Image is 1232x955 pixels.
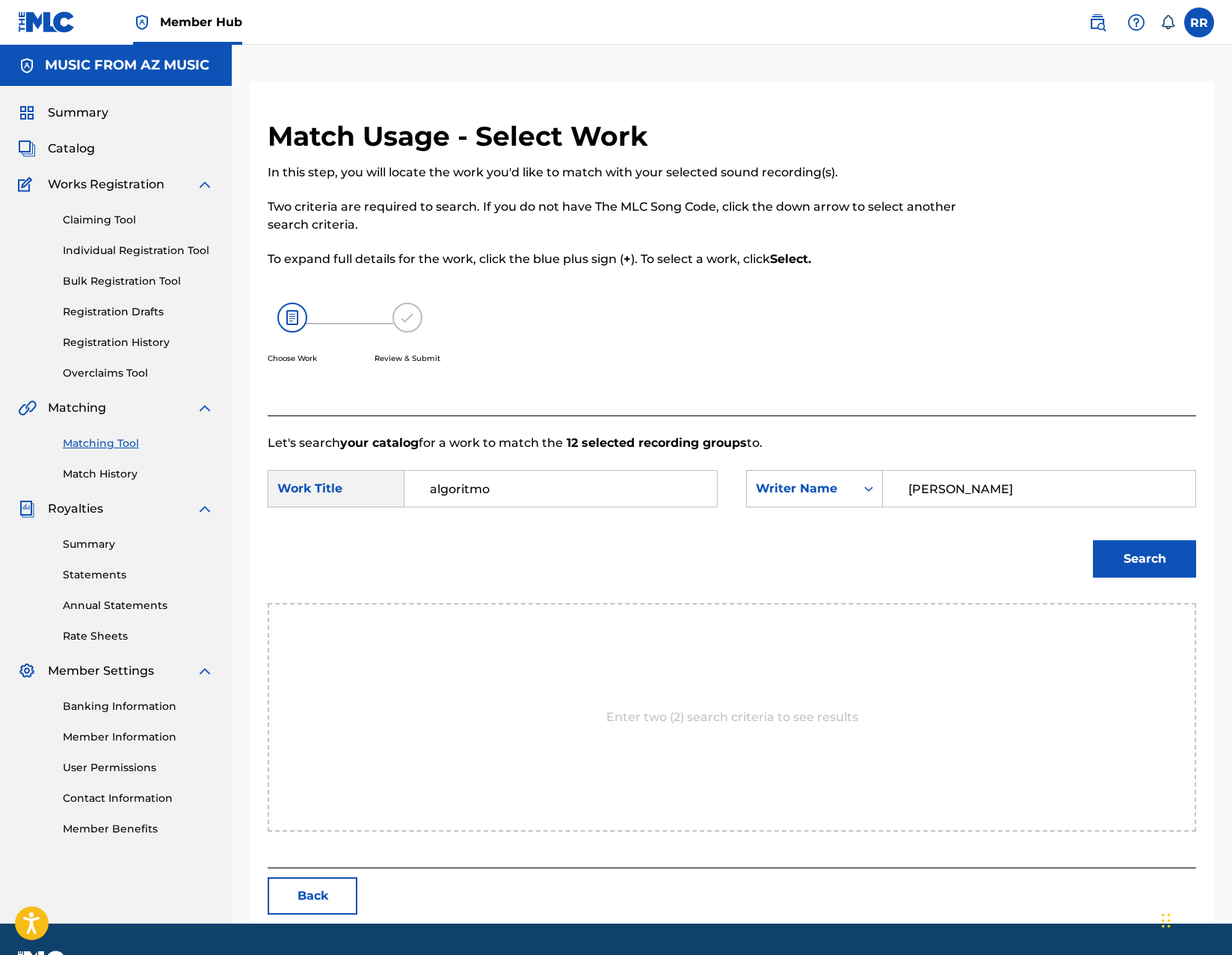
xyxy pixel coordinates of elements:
[18,399,37,417] img: Matching
[18,176,37,194] img: Works Registration
[63,791,214,806] a: Contact Information
[48,500,103,518] span: Royalties
[133,13,151,31] img: Top Rightsholder
[196,399,214,417] img: expand
[1121,7,1151,37] div: Help
[1184,7,1214,37] div: User Menu
[623,252,631,266] strong: +
[48,176,164,194] span: Works Registration
[268,198,982,234] p: Two criteria are required to search. If you do not have The MLC Song Code, click the down arrow t...
[18,57,36,75] img: Accounts
[48,399,106,417] span: Matching
[268,120,656,153] h2: Match Usage - Select Work
[392,303,422,333] img: 173f8e8b57e69610e344.svg
[18,11,76,33] img: MLC Logo
[63,537,214,552] a: Summary
[63,212,214,228] a: Claiming Tool
[1162,898,1171,943] div: Drag
[1082,7,1112,37] a: Public Search
[196,176,214,194] img: expand
[48,662,154,680] span: Member Settings
[18,104,36,122] img: Summary
[196,500,214,518] img: expand
[1160,15,1175,30] div: Notifications
[268,353,317,364] p: Choose Work
[1190,667,1232,788] iframe: Resource Center
[63,304,214,320] a: Registration Drafts
[63,273,214,289] a: Bulk Registration Tool
[268,434,1196,452] p: Let's search for a work to match the to.
[18,104,108,122] a: SummarySummary
[196,662,214,680] img: expand
[63,729,214,745] a: Member Information
[63,365,214,381] a: Overclaims Tool
[756,480,846,498] div: Writer Name
[1127,13,1145,31] img: help
[375,353,440,364] p: Review & Submit
[63,760,214,776] a: User Permissions
[1093,540,1196,578] button: Search
[277,303,307,333] img: 26af456c4569493f7445.svg
[18,662,36,680] img: Member Settings
[1088,13,1106,31] img: search
[45,57,209,74] h5: MUSIC FROM AZ MUSIC
[63,466,214,482] a: Match History
[18,140,95,158] a: CatalogCatalog
[1157,883,1232,955] iframe: Chat Widget
[268,452,1196,603] form: Search Form
[160,13,242,31] span: Member Hub
[48,140,95,158] span: Catalog
[63,567,214,583] a: Statements
[268,250,982,268] p: To expand full details for the work, click the blue plus sign ( ). To select a work, click
[63,436,214,451] a: Matching Tool
[63,335,214,350] a: Registration History
[268,877,357,915] button: Back
[268,164,982,182] p: In this step, you will locate the work you'd like to match with your selected sound recording(s).
[18,140,36,158] img: Catalog
[48,104,108,122] span: Summary
[770,252,811,266] strong: Select.
[63,628,214,644] a: Rate Sheets
[18,500,36,518] img: Royalties
[563,436,747,450] strong: 12 selected recording groups
[63,598,214,614] a: Annual Statements
[606,708,858,726] p: Enter two (2) search criteria to see results
[63,821,214,837] a: Member Benefits
[63,243,214,259] a: Individual Registration Tool
[63,699,214,714] a: Banking Information
[340,436,419,450] strong: your catalog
